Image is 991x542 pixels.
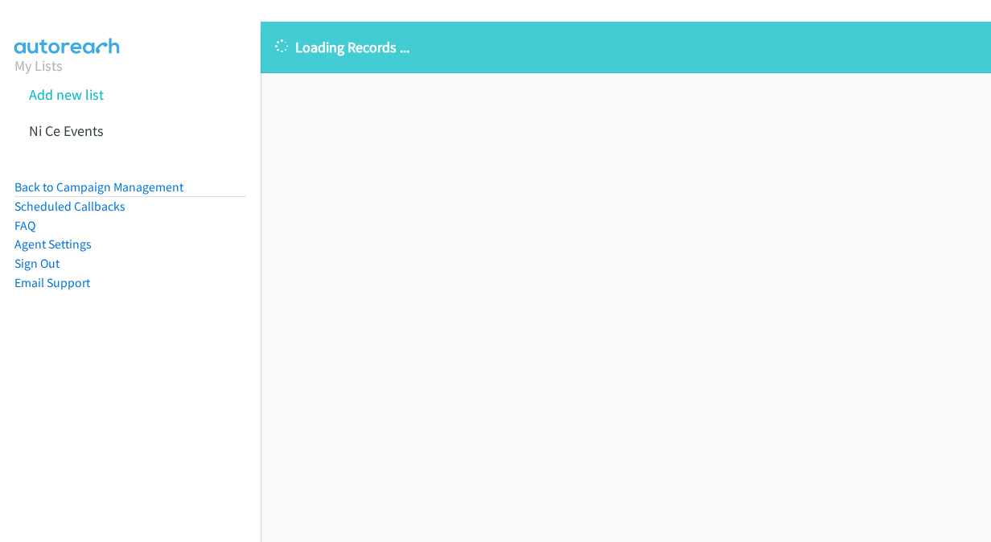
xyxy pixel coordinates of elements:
a: Back to Campaign Management [14,179,183,195]
a: Scheduled Callbacks [14,199,125,214]
a: Sign Out [14,256,60,271]
a: FAQ [14,218,35,233]
a: Ni Ce Events [29,121,104,140]
p: Loading Records ... [275,36,977,58]
a: My Lists [14,56,63,75]
a: Agent Settings [14,236,92,252]
a: Email Support [14,275,90,290]
a: Add new list [29,85,104,104]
